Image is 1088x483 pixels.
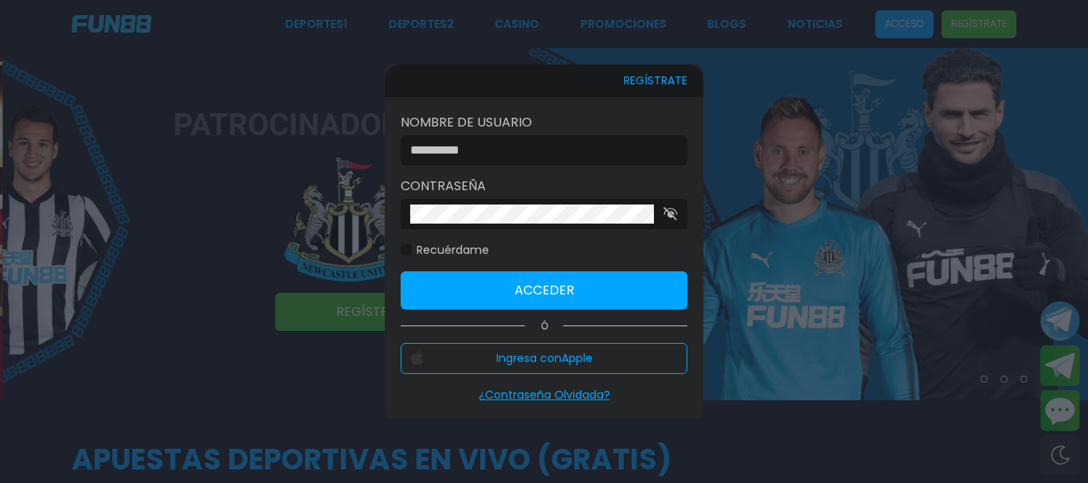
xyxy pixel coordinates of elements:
[401,271,687,310] button: Acceder
[401,319,687,333] p: Ó
[401,177,687,196] label: Contraseña
[624,64,687,97] button: REGÍSTRATE
[401,343,687,374] button: Ingresa conApple
[401,113,687,132] label: Nombre de usuario
[401,242,489,259] label: Recuérdame
[401,387,687,403] p: ¿Contraseña Olvidada?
